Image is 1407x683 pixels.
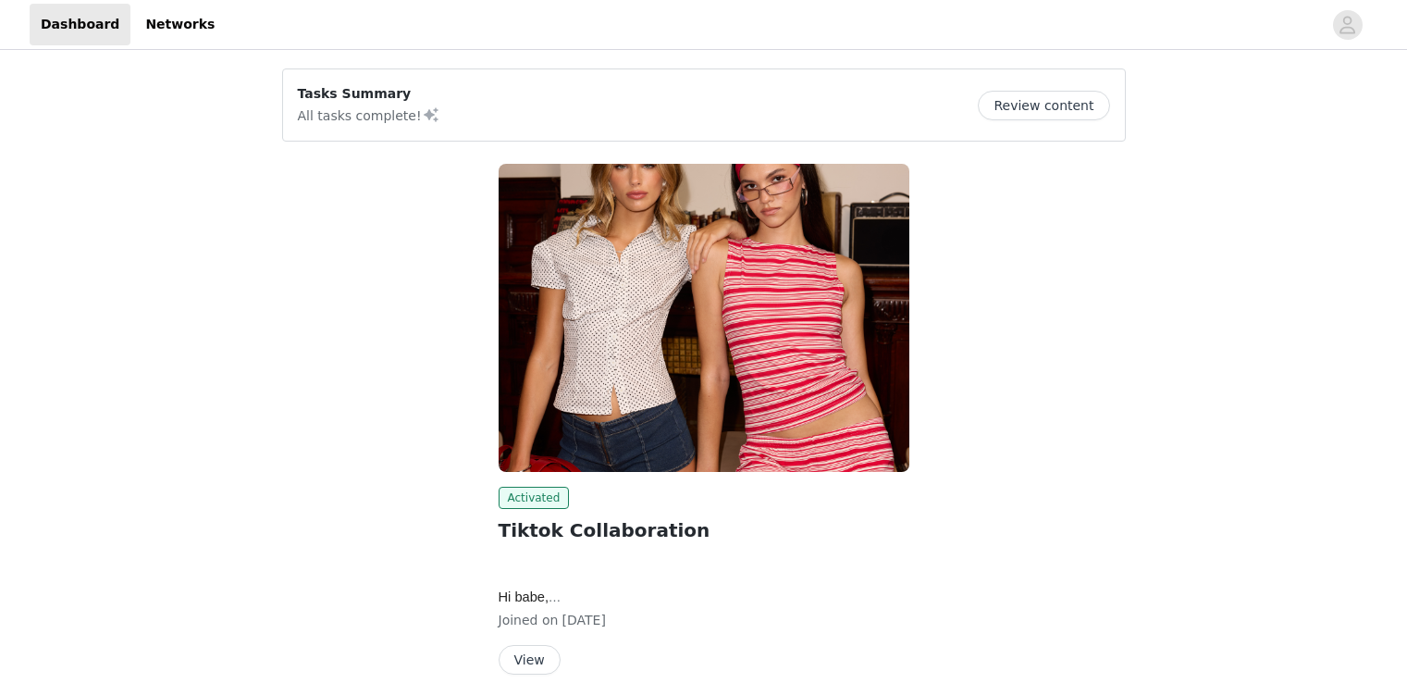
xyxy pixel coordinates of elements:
h2: Tiktok Collaboration [499,516,909,544]
a: Networks [134,4,226,45]
button: View [499,645,561,675]
div: avatar [1339,10,1356,40]
span: Hi babe, [499,590,562,604]
span: Joined on [499,613,559,627]
p: All tasks complete! [298,104,440,126]
span: Activated [499,487,570,509]
p: Tasks Summary [298,84,440,104]
a: View [499,653,561,667]
img: Edikted [499,164,909,472]
span: [DATE] [562,613,606,627]
a: Dashboard [30,4,130,45]
button: Review content [978,91,1109,120]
